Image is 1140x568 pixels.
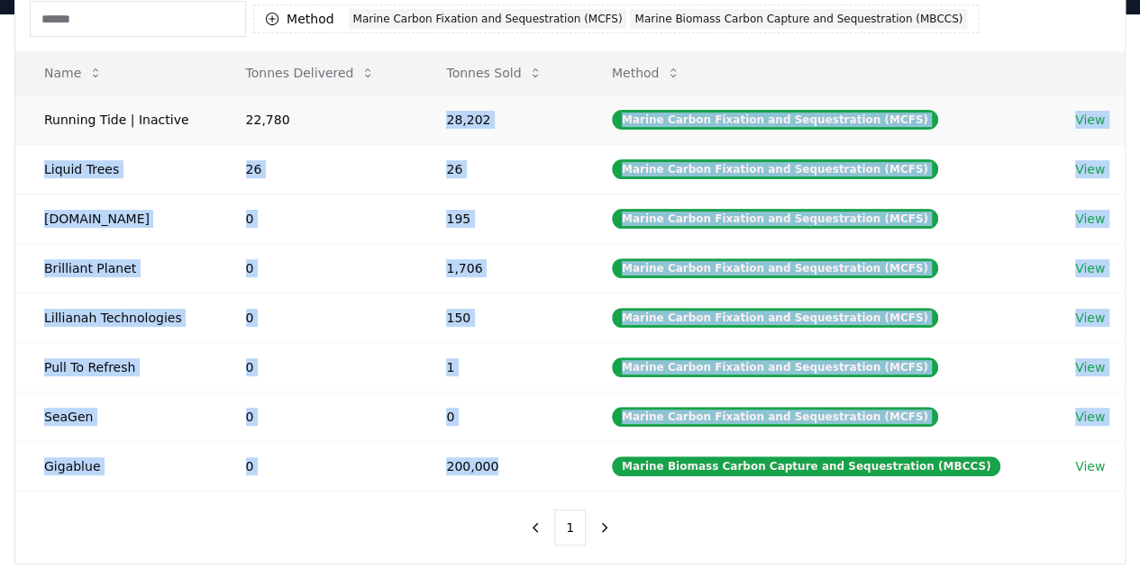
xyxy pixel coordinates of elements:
[612,456,1001,476] div: Marine Biomass Carbon Capture and Sequestration (MBCCS)
[253,5,979,33] button: MethodMarine Carbon Fixation and Sequestration (MCFS)Marine Biomass Carbon Capture and Sequestrat...
[612,258,938,278] div: Marine Carbon Fixation and Sequestration (MCFS)
[1075,309,1105,327] a: View
[612,209,938,229] div: Marine Carbon Fixation and Sequestration (MCFS)
[1075,358,1105,376] a: View
[630,9,967,29] div: Marine Biomass Carbon Capture and Sequestration (MBCCS)
[15,194,217,243] td: [DOMAIN_NAME]
[597,55,696,91] button: Method
[232,55,390,91] button: Tonnes Delivered
[417,194,582,243] td: 195
[217,144,418,194] td: 26
[217,342,418,392] td: 0
[417,293,582,342] td: 150
[520,509,551,545] button: previous page
[217,392,418,441] td: 0
[30,55,117,91] button: Name
[417,342,582,392] td: 1
[417,95,582,144] td: 28,202
[217,293,418,342] td: 0
[1075,111,1105,129] a: View
[1075,259,1105,277] a: View
[612,308,938,328] div: Marine Carbon Fixation and Sequestration (MCFS)
[589,509,620,545] button: next page
[417,441,582,491] td: 200,000
[1075,408,1105,426] a: View
[1075,160,1105,178] a: View
[417,392,582,441] td: 0
[612,357,938,377] div: Marine Carbon Fixation and Sequestration (MCFS)
[15,342,217,392] td: Pull To Refresh
[217,243,418,293] td: 0
[217,194,418,243] td: 0
[1075,210,1105,228] a: View
[15,95,217,144] td: Running Tide | Inactive
[217,95,418,144] td: 22,780
[1075,457,1105,475] a: View
[417,243,582,293] td: 1,706
[15,293,217,342] td: Lillianah Technologies
[349,9,627,29] div: Marine Carbon Fixation and Sequestration (MCFS)
[15,392,217,441] td: SeaGen
[612,159,938,179] div: Marine Carbon Fixation and Sequestration (MCFS)
[217,441,418,491] td: 0
[612,110,938,130] div: Marine Carbon Fixation and Sequestration (MCFS)
[432,55,557,91] button: Tonnes Sold
[15,144,217,194] td: Liquid Trees
[612,407,938,427] div: Marine Carbon Fixation and Sequestration (MCFS)
[417,144,582,194] td: 26
[15,441,217,491] td: Gigablue
[15,243,217,293] td: Brilliant Planet
[554,509,586,545] button: 1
